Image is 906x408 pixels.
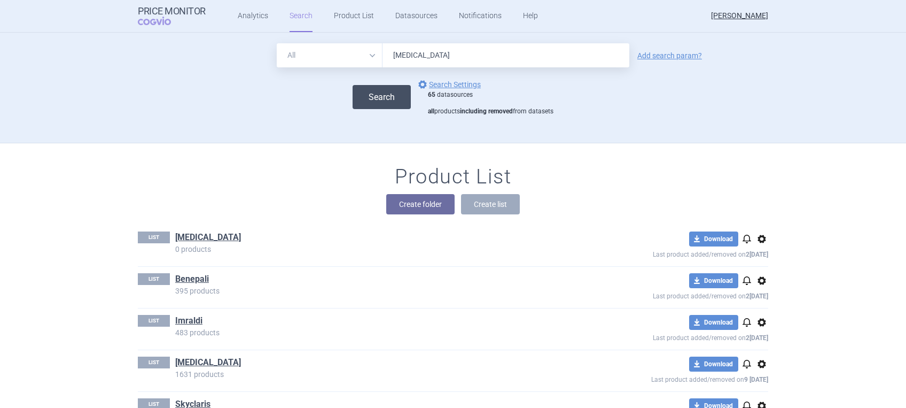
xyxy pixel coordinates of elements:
[175,245,579,253] p: 0 products
[579,288,768,302] p: Last product added/removed on
[689,273,738,288] button: Download
[744,376,768,383] strong: 9 [DATE]
[395,165,511,189] h1: Product List
[175,273,209,285] a: Benepali
[175,232,241,243] a: [MEDICAL_DATA]
[138,17,186,25] span: COGVIO
[746,251,768,258] strong: 2[DATE]
[175,315,202,327] a: Imraldi
[689,357,738,372] button: Download
[579,247,768,260] p: Last product added/removed on
[689,315,738,330] button: Download
[138,232,170,243] p: LIST
[175,357,241,371] h1: Infliximab
[386,194,455,214] button: Create folder
[460,107,513,115] strong: including removed
[637,52,702,59] a: Add search param?
[353,85,411,109] button: Search
[138,357,170,368] p: LIST
[746,292,768,300] strong: 2[DATE]
[175,287,579,295] p: 395 products
[461,194,520,214] button: Create list
[428,91,553,116] div: datasources products from datasets
[416,78,481,91] a: Search Settings
[175,329,579,336] p: 483 products
[579,372,768,385] p: Last product added/removed on
[746,334,768,342] strong: 2[DATE]
[689,232,738,247] button: Download
[138,315,170,327] p: LIST
[138,273,170,285] p: LIST
[175,315,202,329] h1: Imraldi
[175,371,579,378] p: 1631 products
[175,232,241,245] h1: Adalimumab
[428,91,435,98] strong: 65
[175,273,209,287] h1: Benepali
[138,6,206,26] a: Price MonitorCOGVIO
[579,330,768,343] p: Last product added/removed on
[175,357,241,368] a: [MEDICAL_DATA]
[138,6,206,17] strong: Price Monitor
[428,107,434,115] strong: all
